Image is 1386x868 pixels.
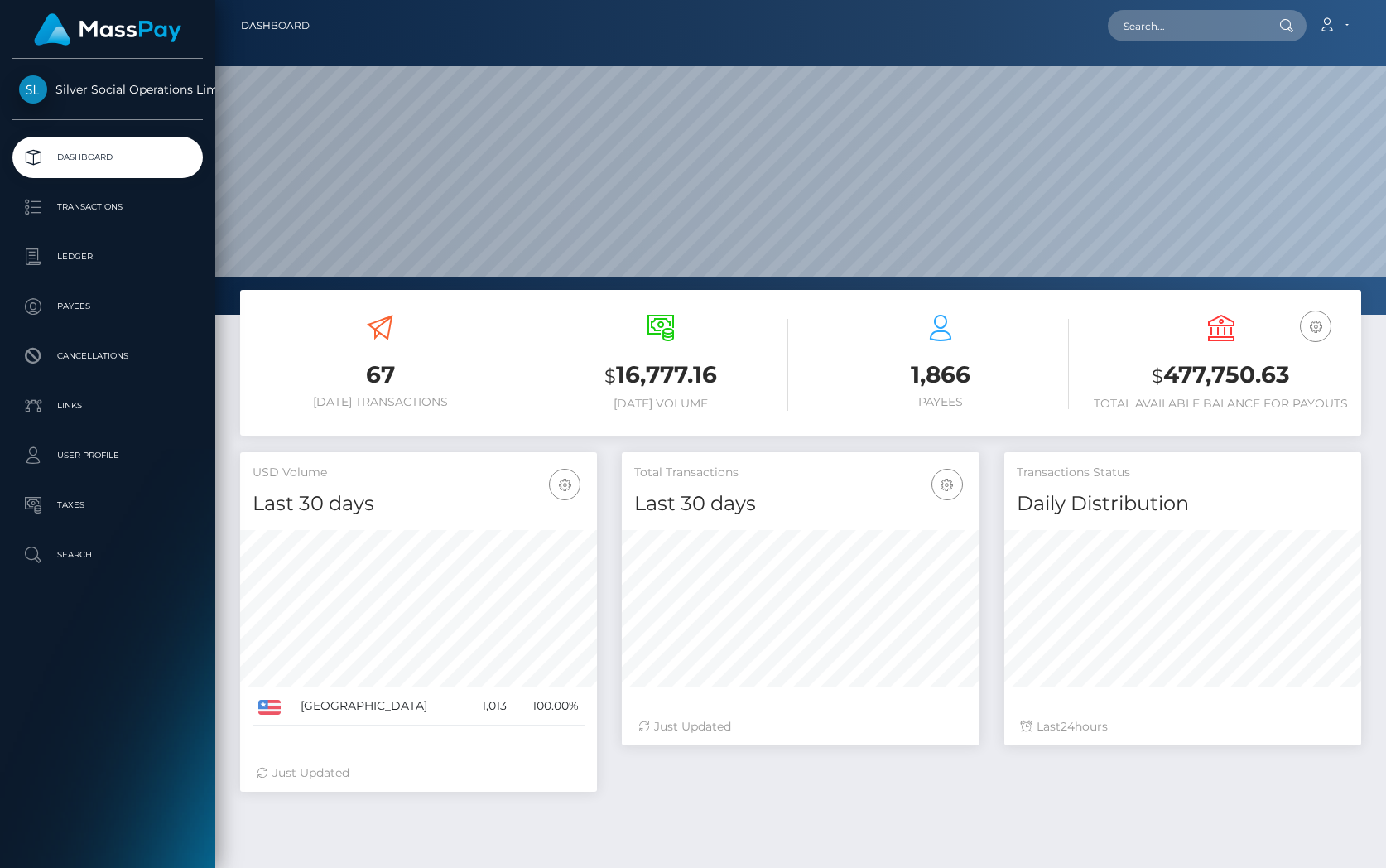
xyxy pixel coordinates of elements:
h4: Last 30 days [634,489,966,518]
p: Ledger [19,244,196,269]
h5: USD Volume [253,465,585,481]
p: User Profile [19,443,196,468]
p: Dashboard [19,145,196,170]
h3: 67 [253,359,508,391]
h6: Payees [813,395,1069,409]
a: User Profile [12,435,203,476]
h6: Total Available Balance for Payouts [1094,397,1350,411]
img: US.png [258,700,281,715]
a: Dashboard [12,137,203,178]
td: 100.00% [513,687,585,726]
small: $ [1152,364,1163,388]
p: Transactions [19,195,196,219]
a: Dashboard [241,8,310,43]
p: Links [19,393,196,418]
h5: Total Transactions [634,465,966,481]
a: Payees [12,286,203,327]
div: Just Updated [638,718,962,735]
a: Taxes [12,485,203,526]
h3: 16,777.16 [533,359,789,393]
p: Payees [19,294,196,319]
h6: [DATE] Volume [533,397,789,411]
p: Search [19,542,196,567]
h4: Daily Distribution [1017,489,1349,518]
h4: Last 30 days [253,489,585,518]
a: Ledger [12,236,203,277]
input: Search... [1108,10,1263,41]
td: [GEOGRAPHIC_DATA] [295,687,467,726]
div: Just Updated [257,764,580,782]
a: Search [12,534,203,576]
h6: [DATE] Transactions [253,395,508,409]
a: Transactions [12,186,203,228]
a: Links [12,385,203,427]
span: 24 [1061,719,1075,734]
span: Silver Social Operations Limited [12,82,203,97]
small: $ [604,364,616,388]
div: Last hours [1021,718,1345,735]
p: Cancellations [19,344,196,369]
h5: Transactions Status [1017,465,1349,481]
img: MassPay Logo [34,13,181,46]
h3: 477,750.63 [1094,359,1350,393]
h3: 1,866 [813,359,1069,391]
p: Taxes [19,493,196,518]
td: 1,013 [467,687,513,726]
img: Silver Social Operations Limited [19,75,47,104]
a: Cancellations [12,335,203,377]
